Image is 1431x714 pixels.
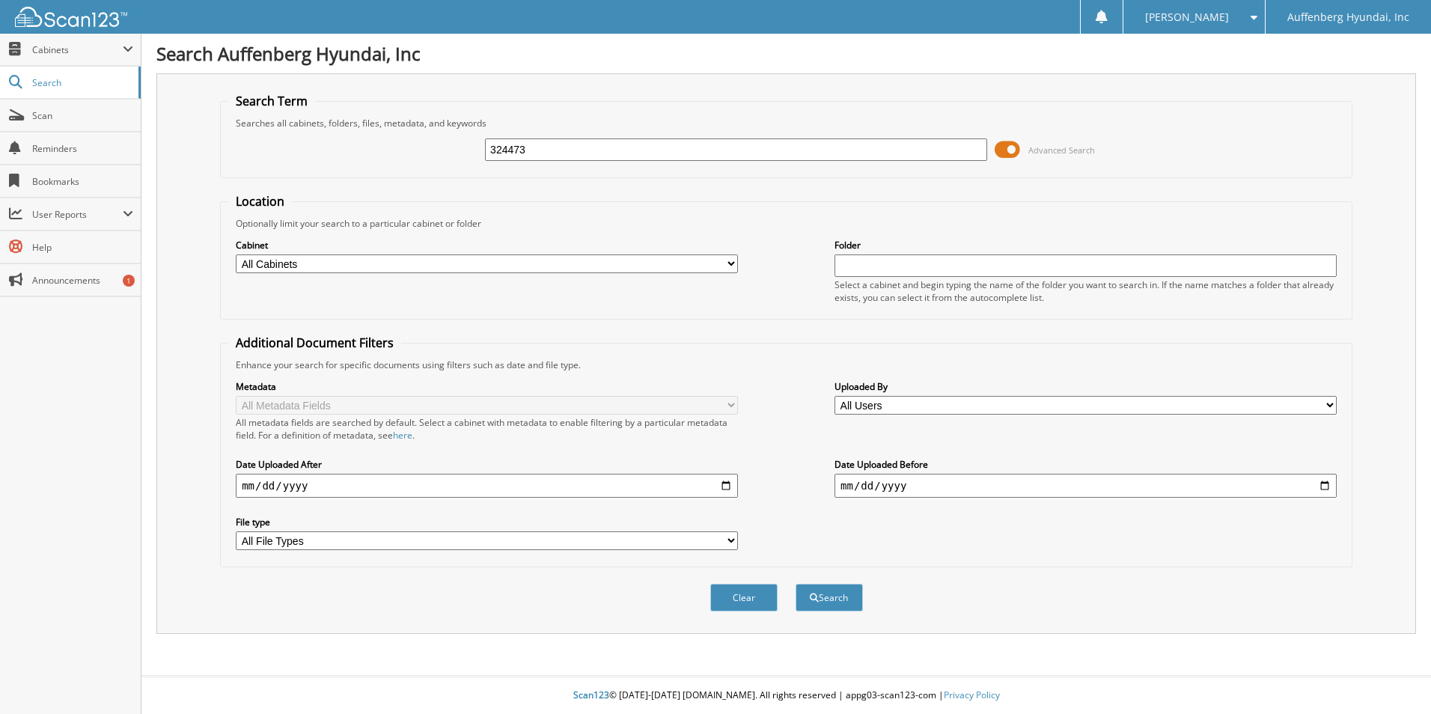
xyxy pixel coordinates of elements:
[393,429,412,442] a: here
[236,458,738,471] label: Date Uploaded After
[32,241,133,254] span: Help
[141,677,1431,714] div: © [DATE]-[DATE] [DOMAIN_NAME]. All rights reserved | appg03-scan123-com |
[835,474,1337,498] input: end
[228,358,1344,371] div: Enhance your search for specific documents using filters such as date and file type.
[228,117,1344,129] div: Searches all cabinets, folders, files, metadata, and keywords
[32,175,133,188] span: Bookmarks
[236,239,738,251] label: Cabinet
[1028,144,1095,156] span: Advanced Search
[236,416,738,442] div: All metadata fields are searched by default. Select a cabinet with metadata to enable filtering b...
[32,142,133,155] span: Reminders
[710,584,778,611] button: Clear
[944,689,1000,701] a: Privacy Policy
[228,93,315,109] legend: Search Term
[835,278,1337,304] div: Select a cabinet and begin typing the name of the folder you want to search in. If the name match...
[156,41,1416,66] h1: Search Auffenberg Hyundai, Inc
[236,474,738,498] input: start
[835,458,1337,471] label: Date Uploaded Before
[32,208,123,221] span: User Reports
[228,193,292,210] legend: Location
[796,584,863,611] button: Search
[835,380,1337,393] label: Uploaded By
[123,275,135,287] div: 1
[236,380,738,393] label: Metadata
[15,7,127,27] img: scan123-logo-white.svg
[32,109,133,122] span: Scan
[228,335,401,351] legend: Additional Document Filters
[32,274,133,287] span: Announcements
[573,689,609,701] span: Scan123
[1287,13,1409,22] span: Auffenberg Hyundai, Inc
[228,217,1344,230] div: Optionally limit your search to a particular cabinet or folder
[835,239,1337,251] label: Folder
[1145,13,1229,22] span: [PERSON_NAME]
[32,43,123,56] span: Cabinets
[32,76,131,89] span: Search
[236,516,738,528] label: File type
